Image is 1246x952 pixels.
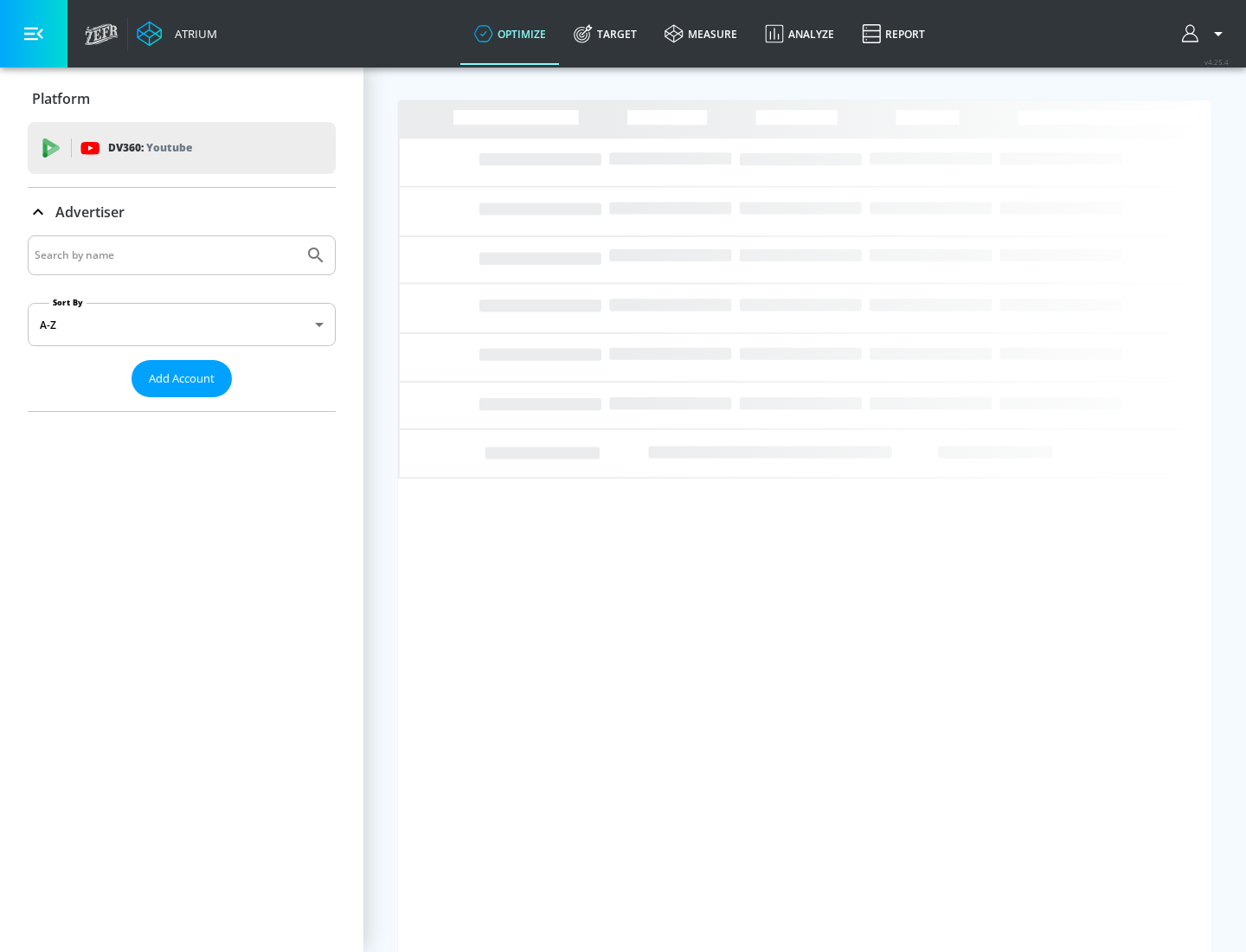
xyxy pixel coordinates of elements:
[651,3,751,65] a: measure
[146,138,192,157] p: Youtube
[168,26,217,42] div: Atrium
[460,3,560,65] a: optimize
[137,21,217,47] a: Atrium
[132,360,232,397] button: Add Account
[55,203,125,222] p: Advertiser
[28,188,336,236] div: Advertiser
[28,303,336,346] div: A-Z
[32,89,90,108] p: Platform
[149,369,215,389] span: Add Account
[1204,57,1229,67] span: v 4.25.4
[751,3,848,65] a: Analyze
[35,244,297,267] input: Search by name
[560,3,651,65] a: Target
[28,74,336,123] div: Platform
[848,3,939,65] a: Report
[28,122,336,174] div: DV360: Youtube
[49,297,87,308] label: Sort By
[28,235,336,411] div: Advertiser
[28,397,336,411] nav: list of Advertiser
[108,138,192,158] p: DV360:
